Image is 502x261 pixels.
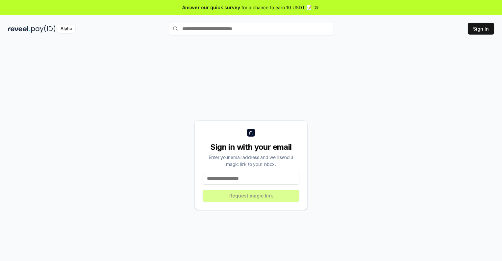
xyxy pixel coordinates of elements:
[468,23,494,35] button: Sign In
[31,25,56,33] img: pay_id
[8,25,30,33] img: reveel_dark
[203,142,299,152] div: Sign in with your email
[241,4,312,11] span: for a chance to earn 10 USDT 📝
[57,25,75,33] div: Alpha
[247,129,255,137] img: logo_small
[203,154,299,168] div: Enter your email address and we’ll send a magic link to your inbox.
[182,4,240,11] span: Answer our quick survey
